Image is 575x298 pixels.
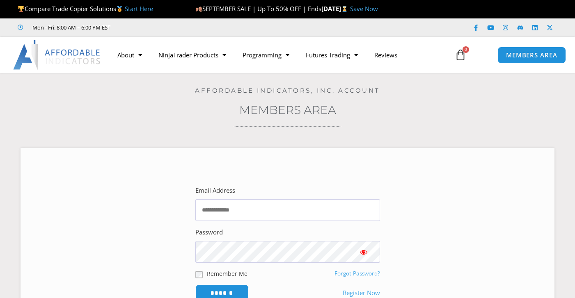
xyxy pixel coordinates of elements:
[13,40,101,70] img: LogoAI | Affordable Indicators – NinjaTrader
[195,5,321,13] span: SEPTEMBER SALE | Up To 50% OFF | Ends
[234,45,298,64] a: Programming
[117,6,123,12] img: 🥇
[122,23,245,32] iframe: Customer reviews powered by Trustpilot
[239,103,336,117] a: Members Area
[150,45,234,64] a: NinjaTrader Products
[18,5,153,13] span: Compare Trade Copier Solutions
[298,45,366,64] a: Futures Trading
[350,5,378,13] a: Save Now
[195,227,223,238] label: Password
[347,241,380,263] button: Show password
[195,86,380,94] a: Affordable Indicators, Inc. Account
[463,46,469,53] span: 0
[109,45,449,64] nav: Menu
[18,6,24,12] img: 🏆
[497,47,566,64] a: MEMBERS AREA
[125,5,153,13] a: Start Here
[506,52,557,58] span: MEMBERS AREA
[196,6,202,12] img: 🍂
[30,23,110,32] span: Mon - Fri: 8:00 AM – 6:00 PM EST
[109,45,150,64] a: About
[334,270,380,277] a: Forgot Password?
[366,45,405,64] a: Reviews
[341,6,348,12] img: ⌛
[321,5,350,13] strong: [DATE]
[195,185,235,196] label: Email Address
[442,43,479,67] a: 0
[207,269,247,278] label: Remember Me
